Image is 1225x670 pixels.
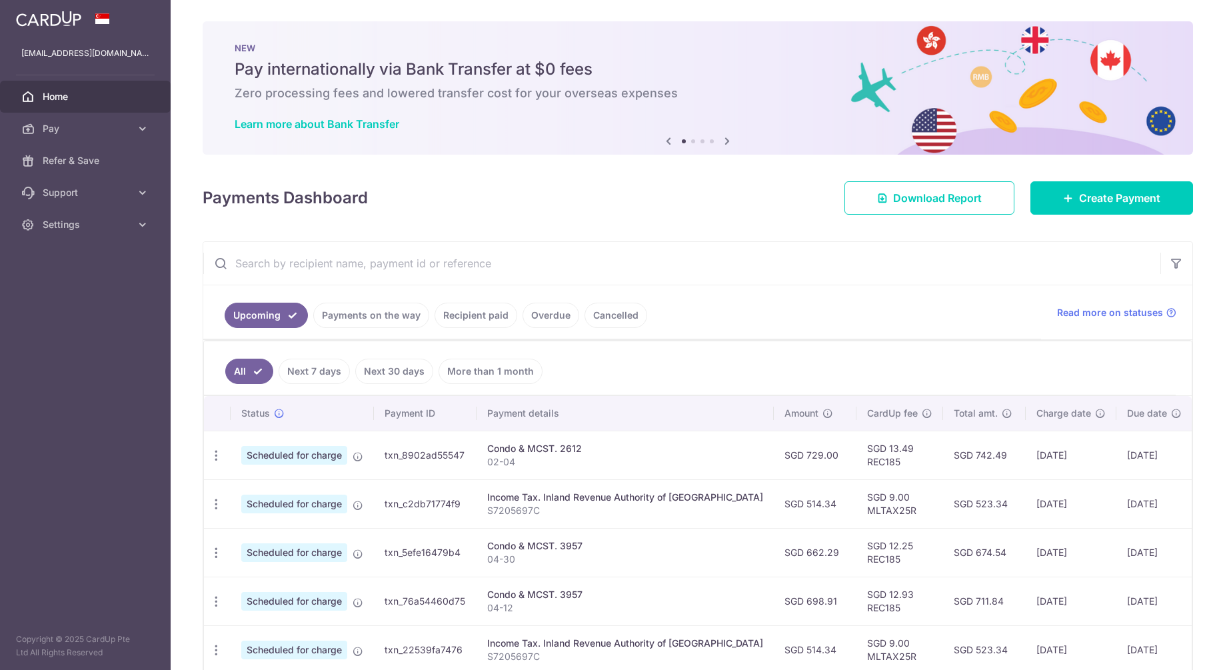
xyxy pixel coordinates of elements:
[43,154,131,167] span: Refer & Save
[374,396,477,431] th: Payment ID
[355,359,433,384] a: Next 30 days
[1057,306,1176,319] a: Read more on statuses
[1026,577,1116,625] td: [DATE]
[225,303,308,328] a: Upcoming
[203,186,368,210] h4: Payments Dashboard
[241,446,347,465] span: Scheduled for charge
[235,85,1161,101] h6: Zero processing fees and lowered transfer cost for your overseas expenses
[523,303,579,328] a: Overdue
[374,431,477,479] td: txn_8902ad55547
[893,190,982,206] span: Download Report
[1026,528,1116,577] td: [DATE]
[774,431,856,479] td: SGD 729.00
[313,303,429,328] a: Payments on the way
[487,637,763,650] div: Income Tax. Inland Revenue Authority of [GEOGRAPHIC_DATA]
[856,479,943,528] td: SGD 9.00 MLTAX25R
[943,577,1026,625] td: SGD 711.84
[241,495,347,513] span: Scheduled for charge
[487,491,763,504] div: Income Tax. Inland Revenue Authority of [GEOGRAPHIC_DATA]
[21,47,149,60] p: [EMAIL_ADDRESS][DOMAIN_NAME]
[374,528,477,577] td: txn_5efe16479b4
[1116,577,1192,625] td: [DATE]
[774,577,856,625] td: SGD 698.91
[16,11,81,27] img: CardUp
[241,407,270,420] span: Status
[585,303,647,328] a: Cancelled
[487,539,763,553] div: Condo & MCST. 3957
[1026,431,1116,479] td: [DATE]
[867,407,918,420] span: CardUp fee
[439,359,543,384] a: More than 1 month
[43,218,131,231] span: Settings
[435,303,517,328] a: Recipient paid
[856,431,943,479] td: SGD 13.49 REC185
[1116,528,1192,577] td: [DATE]
[241,592,347,611] span: Scheduled for charge
[784,407,818,420] span: Amount
[954,407,998,420] span: Total amt.
[1036,407,1091,420] span: Charge date
[943,528,1026,577] td: SGD 674.54
[856,528,943,577] td: SGD 12.25 REC185
[477,396,774,431] th: Payment details
[241,543,347,562] span: Scheduled for charge
[487,442,763,455] div: Condo & MCST. 2612
[1030,181,1193,215] a: Create Payment
[943,479,1026,528] td: SGD 523.34
[1116,431,1192,479] td: [DATE]
[235,59,1161,80] h5: Pay internationally via Bank Transfer at $0 fees
[203,242,1160,285] input: Search by recipient name, payment id or reference
[235,117,399,131] a: Learn more about Bank Transfer
[943,431,1026,479] td: SGD 742.49
[235,43,1161,53] p: NEW
[1057,306,1163,319] span: Read more on statuses
[374,479,477,528] td: txn_c2db71774f9
[844,181,1014,215] a: Download Report
[774,528,856,577] td: SGD 662.29
[856,577,943,625] td: SGD 12.93 REC185
[1026,479,1116,528] td: [DATE]
[487,504,763,517] p: S7205697C
[774,479,856,528] td: SGD 514.34
[43,122,131,135] span: Pay
[487,455,763,469] p: 02-04
[1116,479,1192,528] td: [DATE]
[43,186,131,199] span: Support
[279,359,350,384] a: Next 7 days
[203,21,1193,155] img: Bank transfer banner
[487,650,763,663] p: S7205697C
[487,553,763,566] p: 04-30
[43,90,131,103] span: Home
[487,588,763,601] div: Condo & MCST. 3957
[1127,407,1167,420] span: Due date
[487,601,763,615] p: 04-12
[241,641,347,659] span: Scheduled for charge
[374,577,477,625] td: txn_76a54460d75
[1079,190,1160,206] span: Create Payment
[225,359,273,384] a: All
